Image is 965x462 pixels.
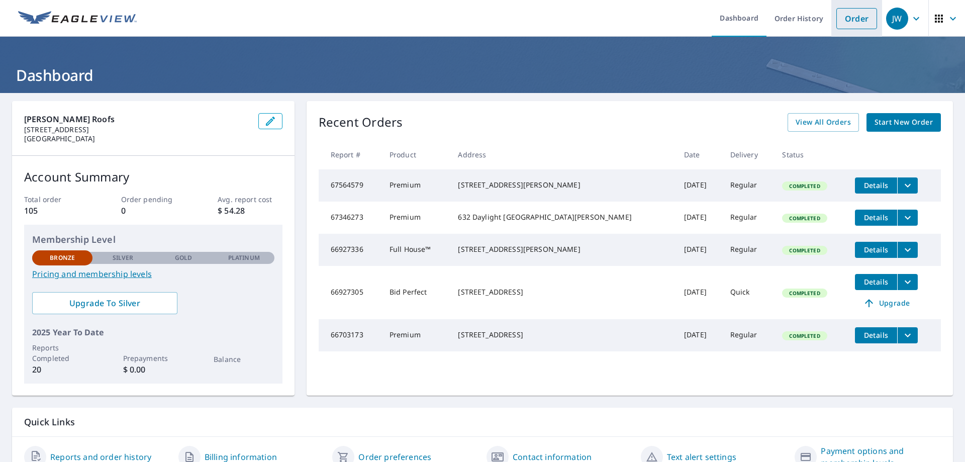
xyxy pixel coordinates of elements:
th: Status [774,140,847,169]
button: detailsBtn-67564579 [855,177,897,194]
td: Regular [722,234,775,266]
td: 66927305 [319,266,381,319]
button: detailsBtn-66927305 [855,274,897,290]
a: Upgrade To Silver [32,292,177,314]
td: Premium [381,169,450,202]
th: Product [381,140,450,169]
p: [STREET_ADDRESS] [24,125,250,134]
td: Regular [722,169,775,202]
p: Membership Level [32,233,274,246]
h1: Dashboard [12,65,953,85]
p: Recent Orders [319,113,403,132]
span: Completed [783,290,826,297]
span: Details [861,277,891,287]
p: 20 [32,363,92,376]
button: filesDropdownBtn-66927336 [897,242,918,258]
td: [DATE] [676,319,722,351]
span: Completed [783,215,826,222]
p: Gold [175,253,192,262]
td: 67346273 [319,202,381,234]
th: Address [450,140,676,169]
span: View All Orders [796,116,851,129]
p: Platinum [228,253,260,262]
button: detailsBtn-66703173 [855,327,897,343]
a: Start New Order [866,113,941,132]
th: Date [676,140,722,169]
p: Reports Completed [32,342,92,363]
td: [DATE] [676,266,722,319]
span: Completed [783,182,826,190]
a: Upgrade [855,295,918,311]
button: detailsBtn-67346273 [855,210,897,226]
p: Quick Links [24,416,941,428]
p: 105 [24,205,88,217]
th: Delivery [722,140,775,169]
td: Premium [381,319,450,351]
img: EV Logo [18,11,137,26]
span: Details [861,330,891,340]
p: Bronze [50,253,75,262]
button: filesDropdownBtn-66927305 [897,274,918,290]
button: detailsBtn-66927336 [855,242,897,258]
td: Regular [722,319,775,351]
a: Pricing and membership levels [32,268,274,280]
a: Order [836,8,877,29]
span: Completed [783,332,826,339]
div: [STREET_ADDRESS][PERSON_NAME] [458,244,668,254]
span: Upgrade To Silver [40,298,169,309]
p: Silver [113,253,134,262]
div: 632 Daylight [GEOGRAPHIC_DATA][PERSON_NAME] [458,212,668,222]
td: Regular [722,202,775,234]
p: $ 54.28 [218,205,282,217]
p: 2025 Year To Date [32,326,274,338]
td: Full House™ [381,234,450,266]
span: Details [861,245,891,254]
p: Prepayments [123,353,183,363]
span: Start New Order [875,116,933,129]
td: [DATE] [676,169,722,202]
span: Upgrade [861,297,912,309]
div: JW [886,8,908,30]
td: [DATE] [676,234,722,266]
td: 66703173 [319,319,381,351]
p: Order pending [121,194,185,205]
td: 66927336 [319,234,381,266]
button: filesDropdownBtn-66703173 [897,327,918,343]
span: Details [861,180,891,190]
th: Report # [319,140,381,169]
div: [STREET_ADDRESS] [458,287,668,297]
p: $ 0.00 [123,363,183,376]
p: [GEOGRAPHIC_DATA] [24,134,250,143]
p: Account Summary [24,168,282,186]
span: Details [861,213,891,222]
div: [STREET_ADDRESS] [458,330,668,340]
button: filesDropdownBtn-67346273 [897,210,918,226]
a: View All Orders [788,113,859,132]
td: Quick [722,266,775,319]
p: 0 [121,205,185,217]
td: Bid Perfect [381,266,450,319]
div: [STREET_ADDRESS][PERSON_NAME] [458,180,668,190]
p: [PERSON_NAME] Roofs [24,113,250,125]
span: Completed [783,247,826,254]
p: Total order [24,194,88,205]
p: Avg. report cost [218,194,282,205]
button: filesDropdownBtn-67564579 [897,177,918,194]
td: Premium [381,202,450,234]
td: [DATE] [676,202,722,234]
p: Balance [214,354,274,364]
td: 67564579 [319,169,381,202]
